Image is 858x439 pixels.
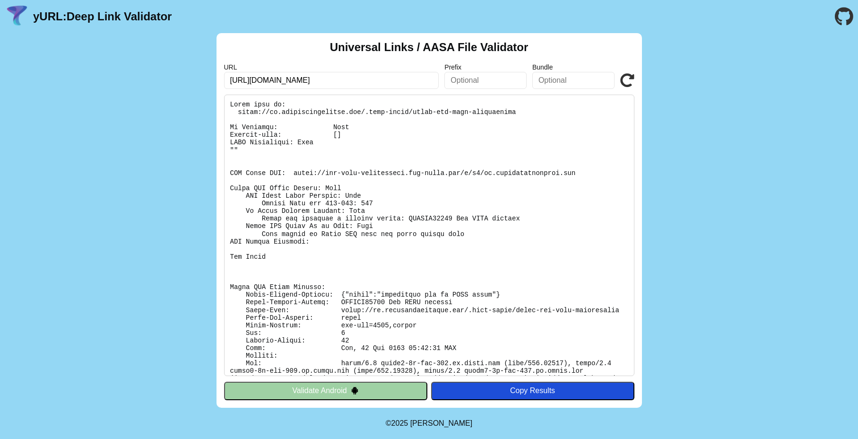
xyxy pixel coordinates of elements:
[391,419,408,427] span: 2025
[410,419,473,427] a: Michael Ibragimchayev's Personal Site
[351,386,359,395] img: droidIcon.svg
[330,41,529,54] h2: Universal Links / AASA File Validator
[444,63,527,71] label: Prefix
[444,72,527,89] input: Optional
[224,72,439,89] input: Required
[532,63,615,71] label: Bundle
[386,408,472,439] footer: ©
[224,63,439,71] label: URL
[5,4,29,29] img: yURL Logo
[431,382,634,400] button: Copy Results
[436,386,630,395] div: Copy Results
[33,10,172,23] a: yURL:Deep Link Validator
[224,95,634,376] pre: Lorem ipsu do: sitam://co.adipiscingelitse.doe/.temp-incid/utlab-etd-magn-aliquaenima Mi Veniamqu...
[532,72,615,89] input: Optional
[224,382,427,400] button: Validate Android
